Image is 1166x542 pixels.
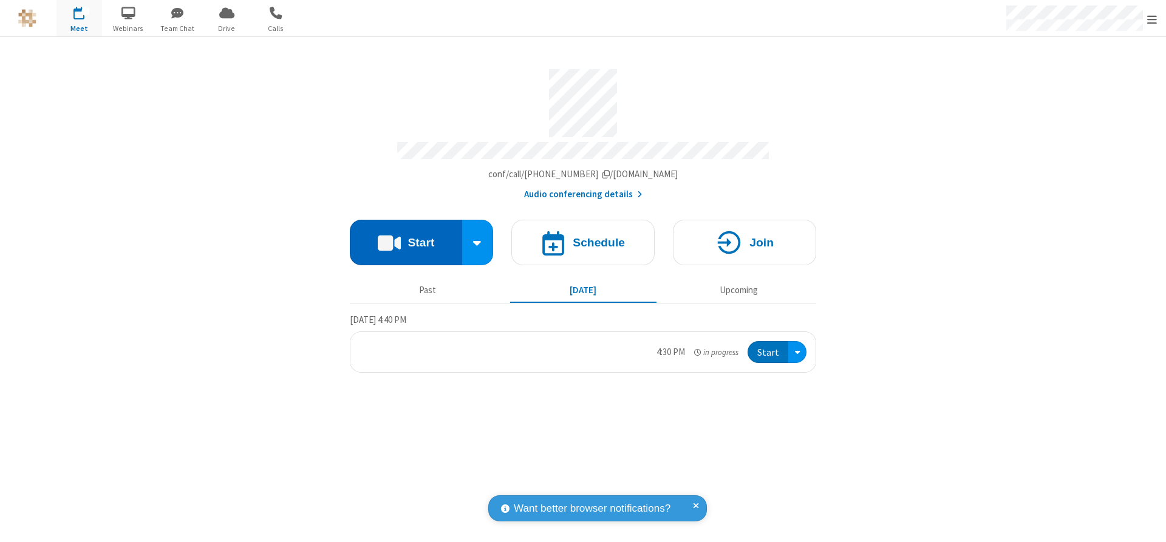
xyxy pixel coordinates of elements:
[666,279,812,302] button: Upcoming
[462,220,494,265] div: Start conference options
[749,237,774,248] h4: Join
[524,188,643,202] button: Audio conferencing details
[748,341,788,364] button: Start
[355,279,501,302] button: Past
[350,60,816,202] section: Account details
[407,237,434,248] h4: Start
[488,168,678,180] span: Copy my meeting room link
[155,23,200,34] span: Team Chat
[204,23,250,34] span: Drive
[350,314,406,325] span: [DATE] 4:40 PM
[1136,510,1157,534] iframe: Chat
[511,220,655,265] button: Schedule
[350,313,816,373] section: Today's Meetings
[510,279,656,302] button: [DATE]
[106,23,151,34] span: Webinars
[253,23,299,34] span: Calls
[694,347,738,358] em: in progress
[56,23,102,34] span: Meet
[82,7,90,16] div: 1
[18,9,36,27] img: QA Selenium DO NOT DELETE OR CHANGE
[350,220,462,265] button: Start
[673,220,816,265] button: Join
[488,168,678,181] button: Copy my meeting room linkCopy my meeting room link
[573,237,625,248] h4: Schedule
[514,501,670,517] span: Want better browser notifications?
[656,345,685,359] div: 4:30 PM
[788,341,806,364] div: Open menu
